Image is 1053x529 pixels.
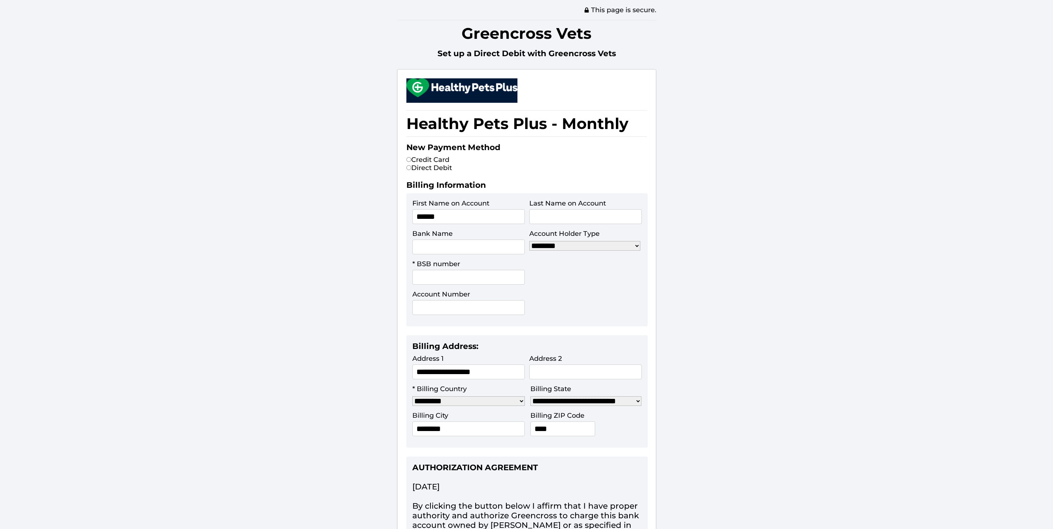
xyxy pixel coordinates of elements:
[406,157,411,162] input: Credit Card
[412,341,642,355] h2: Billing Address:
[397,20,656,46] h1: Greencross Vets
[412,411,448,420] label: Billing City
[530,411,584,420] label: Billing ZIP Code
[406,78,517,97] img: small.png
[406,164,452,172] label: Direct Debit
[529,199,606,207] label: Last Name on Account
[412,385,467,393] label: * Billing Country
[412,355,444,363] label: Address 1
[406,165,411,170] input: Direct Debit
[584,6,656,14] span: This page is secure.
[412,230,453,238] label: Bank Name
[406,142,647,156] h2: New Payment Method
[406,156,449,164] label: Credit Card
[412,462,538,472] b: AUTHORIZATION AGREEMENT
[406,180,647,193] h2: Billing Information
[406,110,647,137] h1: Healthy Pets Plus - Monthly
[529,230,600,238] label: Account Holder Type
[530,385,571,393] label: Billing State
[412,199,489,207] label: First Name on Account
[529,355,562,363] label: Address 2
[412,260,460,268] label: * BSB number
[412,290,470,298] label: Account Number
[397,48,656,62] h2: Set up a Direct Debit with Greencross Vets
